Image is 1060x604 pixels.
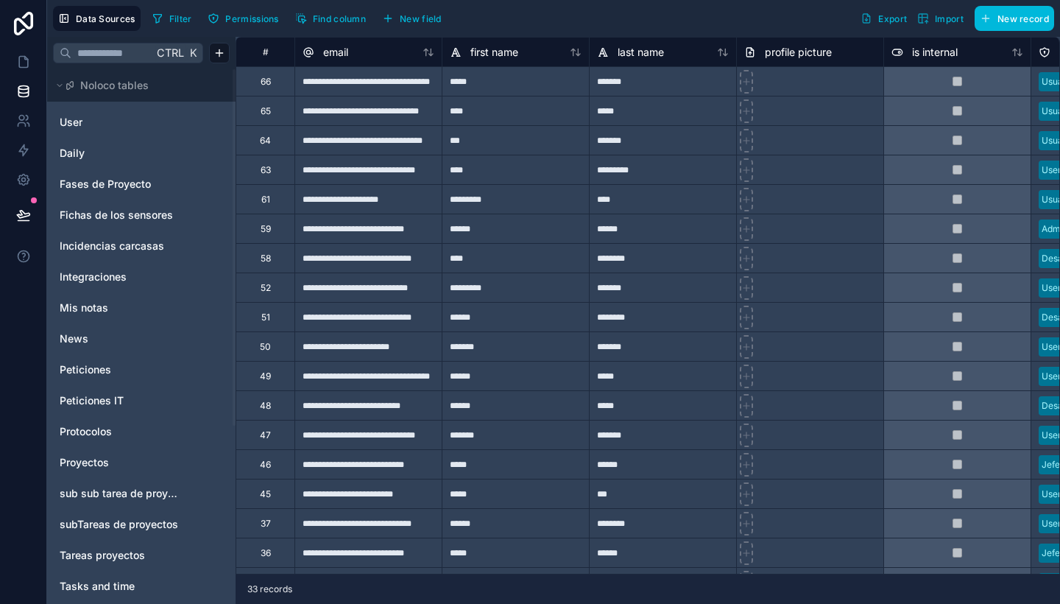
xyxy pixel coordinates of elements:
span: is internal [912,45,958,60]
div: Proyectos [53,451,230,474]
span: Tareas proyectos [60,548,145,563]
button: Noloco tables [53,75,221,96]
span: last name [618,45,664,60]
span: profile picture [765,45,832,60]
span: Noloco tables [80,78,149,93]
span: Data Sources [76,13,135,24]
span: Filter [169,13,192,24]
span: subTareas de proyectos [60,517,178,532]
button: Filter [146,7,197,29]
a: New record [969,6,1054,31]
div: Fichas de los sensores [53,203,230,227]
span: Incidencias carcasas [60,239,164,253]
div: Peticiones IT [53,389,230,412]
a: Fichas de los sensores [60,208,179,222]
a: Incidencias carcasas [60,239,179,253]
div: 49 [260,371,271,382]
a: News [60,331,179,346]
div: 37 [261,518,271,530]
button: Data Sources [53,6,141,31]
div: 47 [260,429,271,441]
a: Permissions [202,7,289,29]
span: Permissions [225,13,278,24]
div: 61 [261,194,270,206]
span: Peticiones IT [60,393,124,408]
a: Proyectos [60,455,179,470]
div: 59 [261,223,271,235]
span: New record [997,13,1049,24]
div: Mis notas [53,296,230,320]
span: Integraciones [60,270,127,284]
span: first name [470,45,518,60]
div: Daily [53,141,230,165]
a: Daily [60,146,179,161]
button: Export [855,6,912,31]
span: Fases de Proyecto [60,177,151,192]
a: Tareas proyectos [60,548,179,563]
div: 66 [261,76,271,88]
div: # [247,46,283,57]
div: 51 [261,312,270,323]
span: Peticiones [60,362,111,377]
button: New field [377,7,447,29]
span: Mis notas [60,301,108,315]
a: Peticiones [60,362,179,377]
a: Fases de Proyecto [60,177,179,192]
button: New record [975,6,1054,31]
a: User [60,115,179,130]
a: Protocolos [60,424,179,439]
div: 45 [260,488,271,500]
span: Find column [313,13,366,24]
span: Tasks and time [60,579,135,594]
span: Ctrl [155,43,185,62]
div: sub sub tarea de proyectos [53,482,230,505]
div: Peticiones [53,358,230,382]
div: 52 [261,282,271,294]
span: Proyectos [60,455,109,470]
a: Tasks and time [60,579,179,594]
div: Tasks and time [53,575,230,598]
div: Protocolos [53,420,230,443]
span: Daily [60,146,85,161]
a: subTareas de proyectos [60,517,179,532]
span: email [323,45,348,60]
div: User [53,110,230,134]
button: Import [912,6,969,31]
a: Peticiones IT [60,393,179,408]
span: News [60,331,88,346]
div: 48 [260,400,271,412]
div: Fases de Proyecto [53,172,230,196]
span: User [60,115,82,130]
div: 50 [260,341,271,353]
span: New field [400,13,442,24]
div: Tareas proyectos [53,544,230,567]
div: subTareas de proyectos [53,513,230,536]
button: Permissions [202,7,283,29]
div: 64 [260,135,271,147]
span: 33 records [247,583,292,595]
span: Fichas de los sensores [60,208,173,222]
div: 36 [261,547,271,559]
span: Export [878,13,907,24]
button: Find column [290,7,371,29]
a: Integraciones [60,270,179,284]
span: Protocolos [60,424,112,439]
span: Import [935,13,964,24]
span: K [188,48,198,58]
div: 63 [261,164,271,176]
div: News [53,327,230,351]
div: Integraciones [53,265,230,289]
div: 46 [260,459,271,471]
div: Incidencias carcasas [53,234,230,258]
div: 65 [261,105,271,117]
a: Mis notas [60,301,179,315]
div: 58 [261,253,271,264]
a: sub sub tarea de proyectos [60,486,179,501]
